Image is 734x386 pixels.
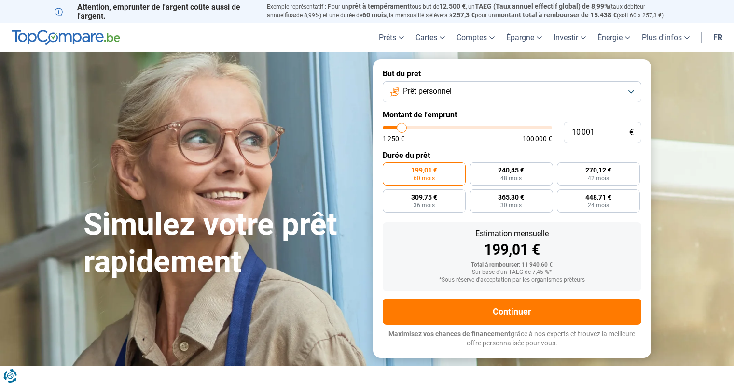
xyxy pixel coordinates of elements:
[373,23,410,52] a: Prêts
[285,11,296,19] span: fixe
[388,330,511,338] span: Maximisez vos chances de financement
[403,86,452,97] span: Prêt personnel
[348,2,410,10] span: prêt à tempérament
[83,206,361,281] h1: Simulez votre prêt rapidement
[411,167,437,173] span: 199,01 €
[55,2,255,21] p: Attention, emprunter de l'argent coûte aussi de l'argent.
[362,11,387,19] span: 60 mois
[523,135,552,142] span: 100 000 €
[383,81,641,102] button: Prêt personnel
[390,230,634,238] div: Estimation mensuelle
[500,175,522,181] span: 48 mois
[548,23,592,52] a: Investir
[500,23,548,52] a: Épargne
[475,2,609,10] span: TAEG (Taux annuel effectif global) de 8,99%
[588,175,609,181] span: 42 mois
[439,2,466,10] span: 12.500 €
[588,202,609,208] span: 24 mois
[410,23,451,52] a: Cartes
[498,194,524,200] span: 365,30 €
[390,243,634,257] div: 199,01 €
[414,175,435,181] span: 60 mois
[383,135,404,142] span: 1 250 €
[636,23,695,52] a: Plus d'infos
[383,299,641,325] button: Continuer
[592,23,636,52] a: Énergie
[707,23,728,52] a: fr
[411,194,437,200] span: 309,75 €
[453,11,475,19] span: 257,3 €
[451,23,500,52] a: Comptes
[629,129,634,137] span: €
[585,167,611,173] span: 270,12 €
[390,277,634,284] div: *Sous réserve d'acceptation par les organismes prêteurs
[383,329,641,348] p: grâce à nos experts et trouvez la meilleure offre personnalisée pour vous.
[498,167,524,173] span: 240,45 €
[383,69,641,78] label: But du prêt
[383,110,641,119] label: Montant de l'emprunt
[414,202,435,208] span: 36 mois
[12,30,120,45] img: TopCompare
[500,202,522,208] span: 30 mois
[267,2,680,20] p: Exemple représentatif : Pour un tous but de , un (taux débiteur annuel de 8,99%) et une durée de ...
[585,194,611,200] span: 448,71 €
[383,151,641,160] label: Durée du prêt
[390,262,634,269] div: Total à rembourser: 11 940,60 €
[495,11,617,19] span: montant total à rembourser de 15.438 €
[390,269,634,276] div: Sur base d'un TAEG de 7,45 %*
